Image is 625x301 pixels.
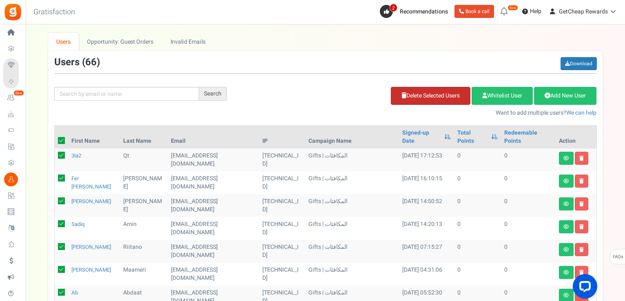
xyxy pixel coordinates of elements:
[48,33,79,51] a: Users
[501,171,556,194] td: 0
[399,217,454,240] td: [DATE] 14:20:13
[563,247,569,252] i: View details
[454,263,501,286] td: 0
[528,7,541,15] span: Help
[85,55,97,69] span: 66
[566,108,596,117] a: We can help
[54,57,100,68] h3: Users ( )
[534,87,596,105] a: Add New User
[168,263,259,286] td: customer
[563,224,569,229] i: View details
[305,126,399,148] th: Campaign Name
[168,194,259,217] td: subscriber
[399,240,454,263] td: [DATE] 07:15:27
[259,217,305,240] td: [TECHNICAL_ID]
[612,249,623,265] span: FAQs
[305,240,399,263] td: Gifts | المكافئات
[399,263,454,286] td: [DATE] 04:31:06
[71,289,78,297] a: Ab
[168,171,259,194] td: customer
[454,194,501,217] td: 0
[454,240,501,263] td: 0
[305,171,399,194] td: Gifts | المكافئات
[54,87,199,101] input: Search by email or name
[380,5,451,18] a: 2 Recommendations
[563,201,569,206] i: View details
[519,5,545,18] a: Help
[259,263,305,286] td: [TECHNICAL_ID]
[454,171,501,194] td: 0
[13,90,24,96] em: New
[71,197,111,205] a: [PERSON_NAME]
[71,175,111,190] a: Fer [PERSON_NAME]
[162,33,214,51] a: Invalid Emails
[24,4,84,20] h3: Gratisfaction
[563,293,569,298] i: View details
[305,217,399,240] td: Gifts | المكافئات
[579,179,584,184] i: Delete user
[457,129,487,145] a: Total Points
[454,217,501,240] td: 0
[120,171,168,194] td: [PERSON_NAME]
[71,243,111,251] a: [PERSON_NAME]
[120,217,168,240] td: amin
[305,194,399,217] td: Gifts | المكافئات
[259,240,305,263] td: [TECHNICAL_ID]
[501,148,556,171] td: 0
[391,87,470,105] a: Delete Selected Users
[168,217,259,240] td: subscriber
[3,91,22,105] a: New
[501,240,556,263] td: 0
[168,126,259,148] th: Email
[305,263,399,286] td: Gifts | المكافئات
[508,5,518,11] em: New
[399,171,454,194] td: [DATE] 16:10:15
[472,87,533,105] a: Whitelist User
[399,148,454,171] td: [DATE] 17:12:53
[305,148,399,171] td: Gifts | المكافئات
[561,57,597,70] a: Download
[563,156,569,161] i: View details
[259,171,305,194] td: [TECHNICAL_ID]
[120,148,168,171] td: qt
[68,126,120,148] th: First Name
[79,33,162,51] a: Opportunity: Guest Orders
[71,220,84,228] a: sadiq
[71,266,111,274] a: [PERSON_NAME]
[4,3,22,21] img: Gratisfaction
[504,129,552,145] a: Redeemable Points
[579,224,584,229] i: Delete user
[501,194,556,217] td: 0
[579,270,584,275] i: Delete user
[402,129,440,145] a: Signed-up Date
[199,87,227,101] div: Search
[399,194,454,217] td: [DATE] 14:50:52
[556,126,596,148] th: Action
[579,247,584,252] i: Delete user
[579,201,584,206] i: Delete user
[501,263,556,286] td: 0
[563,270,569,275] i: View details
[454,148,501,171] td: 0
[259,148,305,171] td: [TECHNICAL_ID]
[120,263,168,286] td: Maameri
[501,217,556,240] td: 0
[168,240,259,263] td: [EMAIL_ADDRESS][DOMAIN_NAME]
[120,240,168,263] td: Riitano
[259,194,305,217] td: [TECHNICAL_ID]
[168,148,259,171] td: customer
[454,5,494,18] a: Book a call
[579,156,584,161] i: Delete user
[120,126,168,148] th: Last Name
[400,7,448,16] span: Recommendations
[390,4,397,12] span: 2
[239,109,597,117] p: Want to add multiple users?
[559,7,608,16] span: GetCheap Rewards
[120,194,168,217] td: [PERSON_NAME]
[563,179,569,184] i: View details
[71,152,81,159] a: 3la2
[259,126,305,148] th: IP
